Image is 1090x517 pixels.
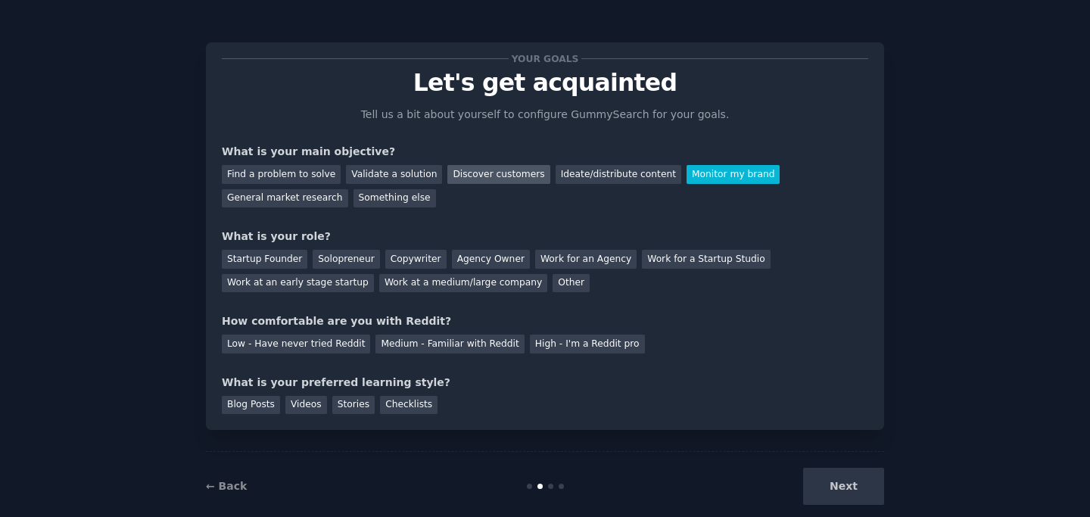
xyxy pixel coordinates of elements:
[222,396,280,415] div: Blog Posts
[222,375,868,391] div: What is your preferred learning style?
[385,250,447,269] div: Copywriter
[380,396,438,415] div: Checklists
[535,250,637,269] div: Work for an Agency
[222,335,370,353] div: Low - Have never tried Reddit
[375,335,524,353] div: Medium - Familiar with Reddit
[553,274,590,293] div: Other
[285,396,327,415] div: Videos
[313,250,379,269] div: Solopreneur
[379,274,547,293] div: Work at a medium/large company
[206,480,247,492] a: ← Back
[222,189,348,208] div: General market research
[332,396,375,415] div: Stories
[642,250,770,269] div: Work for a Startup Studio
[509,51,581,67] span: Your goals
[222,144,868,160] div: What is your main objective?
[353,189,436,208] div: Something else
[452,250,530,269] div: Agency Owner
[222,70,868,96] p: Let's get acquainted
[222,274,374,293] div: Work at an early stage startup
[222,313,868,329] div: How comfortable are you with Reddit?
[447,165,550,184] div: Discover customers
[530,335,645,353] div: High - I'm a Reddit pro
[222,229,868,244] div: What is your role?
[222,250,307,269] div: Startup Founder
[346,165,442,184] div: Validate a solution
[556,165,681,184] div: Ideate/distribute content
[222,165,341,184] div: Find a problem to solve
[354,107,736,123] p: Tell us a bit about yourself to configure GummySearch for your goals.
[687,165,780,184] div: Monitor my brand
